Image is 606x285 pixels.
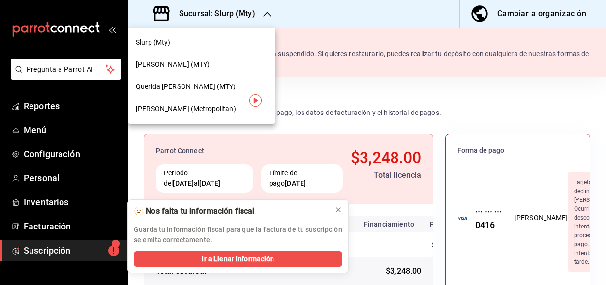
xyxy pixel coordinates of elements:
[128,31,275,54] div: Slurp (Mty)
[136,104,236,114] span: [PERSON_NAME] (Metropolitan)
[136,82,236,92] span: Querida [PERSON_NAME] (MTY)
[134,225,342,245] p: Guarda tu información fiscal para que la factura de tu suscripción se emita correctamente.
[128,98,275,120] div: [PERSON_NAME] (Metropolitan)
[128,54,275,76] div: [PERSON_NAME] (MTY)
[134,206,327,217] div: 🫥 Nos falta tu información fiscal
[202,254,274,264] span: Ir a Llenar Información
[136,59,210,70] span: [PERSON_NAME] (MTY)
[128,76,275,98] div: Querida [PERSON_NAME] (MTY)
[249,94,262,107] img: Tooltip marker
[136,37,170,48] span: Slurp (Mty)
